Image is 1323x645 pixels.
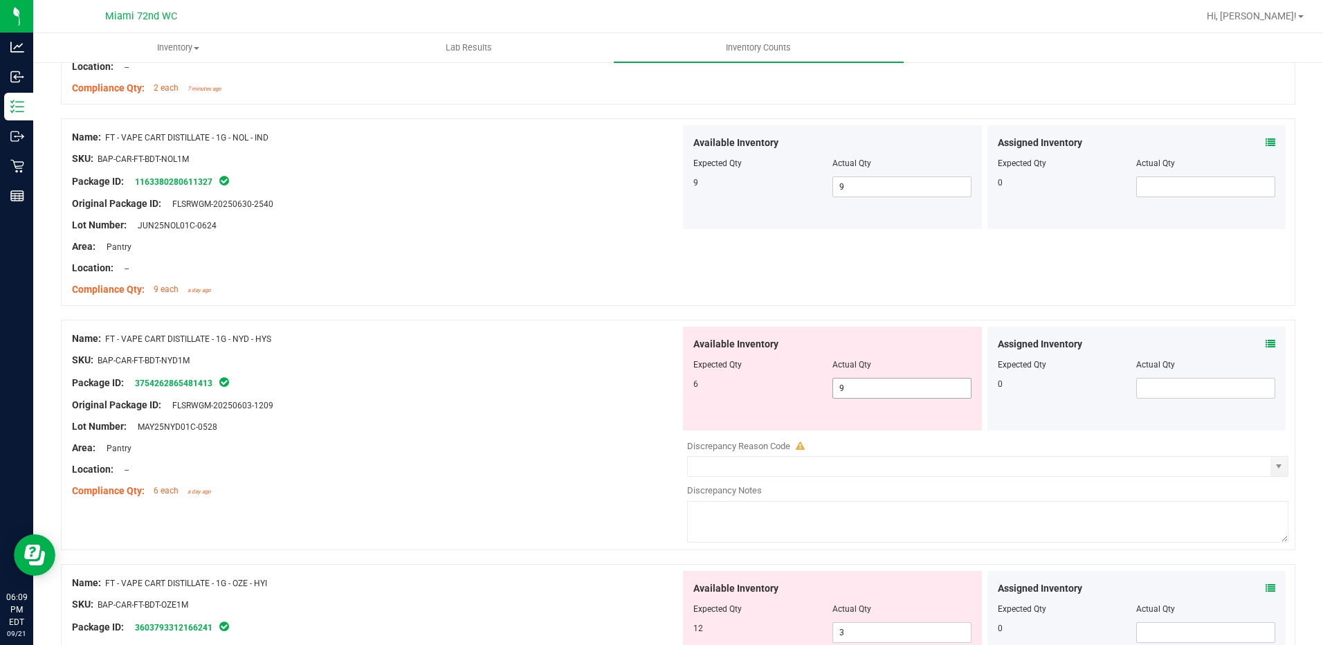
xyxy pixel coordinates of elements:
[98,154,189,164] span: BAP-CAR-FT-BDT-NOL1M
[154,83,179,93] span: 2 each
[10,129,24,143] inline-svg: Outbound
[72,176,124,187] span: Package ID:
[693,158,742,168] span: Expected Qty
[98,600,188,610] span: BAP-CAR-FT-BDT-OZE1M
[118,62,129,72] span: --
[135,623,212,633] a: 3603793312166241
[693,337,778,352] span: Available Inventory
[687,484,1288,498] div: Discrepancy Notes
[118,465,129,475] span: --
[693,624,703,633] span: 12
[998,581,1082,596] span: Assigned Inventory
[10,100,24,113] inline-svg: Inventory
[118,264,129,273] span: --
[72,219,127,230] span: Lot Number:
[693,604,742,614] span: Expected Qty
[72,241,95,252] span: Area:
[100,444,131,453] span: Pantry
[833,177,971,197] input: 9
[998,157,1137,170] div: Expected Qty
[832,158,871,168] span: Actual Qty
[72,333,101,344] span: Name:
[165,401,273,410] span: FLSRWGM-20250603-1209
[693,360,742,370] span: Expected Qty
[72,284,145,295] span: Compliance Qty:
[72,577,101,588] span: Name:
[10,70,24,84] inline-svg: Inbound
[105,10,177,22] span: Miami 72nd WC
[1136,603,1275,615] div: Actual Qty
[998,337,1082,352] span: Assigned Inventory
[72,599,93,610] span: SKU:
[98,356,190,365] span: BAP-CAR-FT-BDT-NYD1M
[833,379,971,398] input: 9
[693,178,698,188] span: 9
[33,33,323,62] a: Inventory
[165,199,273,209] span: FLSRWGM-20250630-2540
[998,378,1137,390] div: 0
[105,579,267,588] span: FT - VAPE CART DISTILLATE - 1G - OZE - HYI
[10,159,24,173] inline-svg: Retail
[188,287,211,293] span: a day ago
[72,262,113,273] span: Location:
[832,360,871,370] span: Actual Qty
[72,131,101,143] span: Name:
[6,591,27,628] p: 06:09 PM EDT
[14,534,55,576] iframe: Resource center
[154,284,179,294] span: 9 each
[72,377,124,388] span: Package ID:
[188,489,211,495] span: a day ago
[135,379,212,388] a: 3754262865481413
[131,422,217,432] span: MAY25NYD01C-0528
[1136,157,1275,170] div: Actual Qty
[72,399,161,410] span: Original Package ID:
[998,136,1082,150] span: Assigned Inventory
[72,464,113,475] span: Location:
[72,485,145,496] span: Compliance Qty:
[998,603,1137,615] div: Expected Qty
[687,441,790,451] span: Discrepancy Reason Code
[72,153,93,164] span: SKU:
[218,375,230,389] span: In Sync
[218,174,230,188] span: In Sync
[131,221,217,230] span: JUN25NOL01C-0624
[100,242,131,252] span: Pantry
[1136,358,1275,371] div: Actual Qty
[693,136,778,150] span: Available Inventory
[1270,457,1288,476] span: select
[72,354,93,365] span: SKU:
[72,198,161,209] span: Original Package ID:
[72,442,95,453] span: Area:
[34,42,322,54] span: Inventory
[6,628,27,639] p: 09/21
[1207,10,1297,21] span: Hi, [PERSON_NAME]!
[998,176,1137,189] div: 0
[10,189,24,203] inline-svg: Reports
[72,421,127,432] span: Lot Number:
[218,619,230,633] span: In Sync
[323,33,613,62] a: Lab Results
[154,486,179,496] span: 6 each
[135,177,212,187] a: 1163380280611327
[693,581,778,596] span: Available Inventory
[998,358,1137,371] div: Expected Qty
[10,40,24,54] inline-svg: Analytics
[72,621,124,633] span: Package ID:
[832,604,871,614] span: Actual Qty
[72,61,113,72] span: Location:
[105,334,271,344] span: FT - VAPE CART DISTILLATE - 1G - NYD - HYS
[833,623,971,642] input: 3
[72,82,145,93] span: Compliance Qty:
[707,42,810,54] span: Inventory Counts
[614,33,904,62] a: Inventory Counts
[427,42,511,54] span: Lab Results
[188,86,221,92] span: 7 minutes ago
[998,622,1137,635] div: 0
[693,379,698,389] span: 6
[105,133,268,143] span: FT - VAPE CART DISTILLATE - 1G - NOL - IND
